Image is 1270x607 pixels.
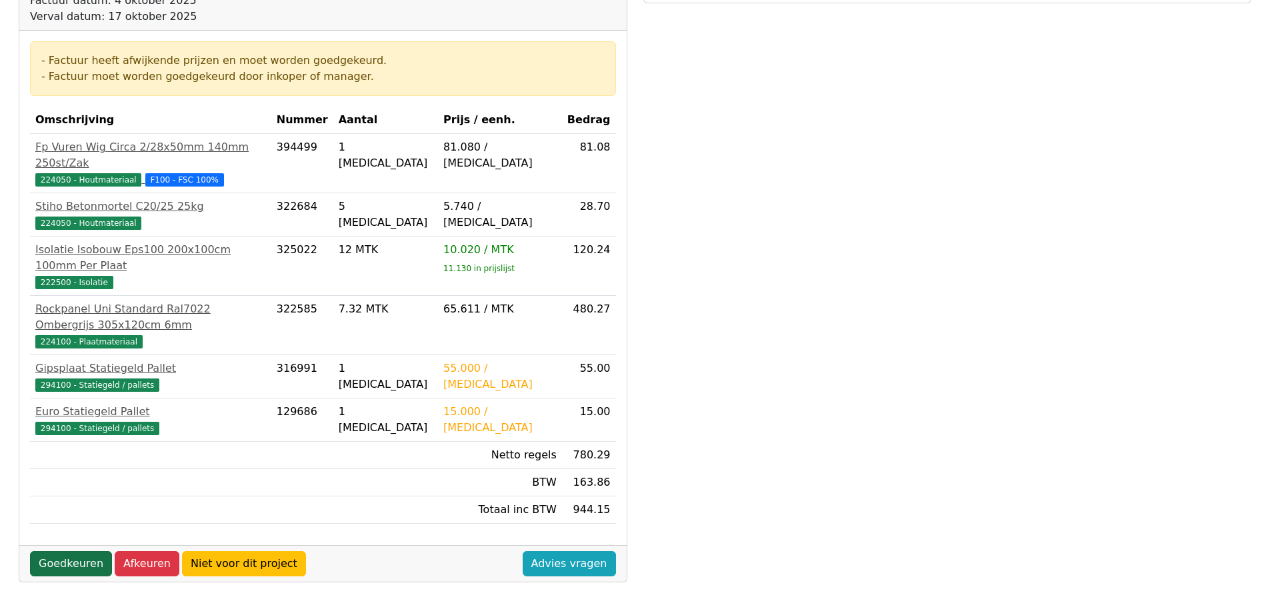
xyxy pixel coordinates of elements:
[438,469,562,496] td: BTW
[35,242,266,290] a: Isolatie Isobouw Eps100 200x100cm 100mm Per Plaat222500 - Isolatie
[182,551,306,576] a: Niet voor dit project
[339,404,433,436] div: 1 [MEDICAL_DATA]
[35,335,143,348] span: 224100 - Plaatmateriaal
[443,242,557,258] div: 10.020 / MTK
[35,173,141,187] span: 224050 - Houtmateriaal
[35,139,266,171] div: Fp Vuren Wig Circa 2/28x50mm 140mm 250st/Zak
[41,53,605,69] div: - Factuur heeft afwijkende prijzen en moet worden goedgekeurd.
[115,551,179,576] a: Afkeuren
[271,193,333,237] td: 322684
[35,199,266,231] a: Stiho Betonmortel C20/25 25kg224050 - Houtmateriaal
[35,360,266,392] a: Gipsplaat Statiegeld Pallet294100 - Statiegeld / pallets
[35,404,266,436] a: Euro Statiegeld Pallet294100 - Statiegeld / pallets
[339,301,433,317] div: 7.32 MTK
[562,398,616,442] td: 15.00
[523,551,616,576] a: Advies vragen
[562,134,616,193] td: 81.08
[443,264,515,273] sub: 11.130 in prijslijst
[35,301,266,333] div: Rockpanel Uni Standard Ral7022 Ombergrijs 305x120cm 6mm
[271,296,333,355] td: 322585
[41,69,605,85] div: - Factuur moet worden goedgekeurd door inkoper of manager.
[35,242,266,274] div: Isolatie Isobouw Eps100 200x100cm 100mm Per Plaat
[35,378,159,392] span: 294100 - Statiegeld / pallets
[443,404,557,436] div: 15.000 / [MEDICAL_DATA]
[35,422,159,435] span: 294100 - Statiegeld / pallets
[145,173,224,187] span: F100 - FSC 100%
[443,199,557,231] div: 5.740 / [MEDICAL_DATA]
[271,134,333,193] td: 394499
[271,355,333,398] td: 316991
[339,199,433,231] div: 5 [MEDICAL_DATA]
[271,237,333,296] td: 325022
[30,551,112,576] a: Goedkeuren
[35,301,266,349] a: Rockpanel Uni Standard Ral7022 Ombergrijs 305x120cm 6mm224100 - Plaatmateriaal
[35,276,113,289] span: 222500 - Isolatie
[339,360,433,392] div: 1 [MEDICAL_DATA]
[562,296,616,355] td: 480.27
[562,107,616,134] th: Bedrag
[339,139,433,171] div: 1 [MEDICAL_DATA]
[339,242,433,258] div: 12 MTK
[438,442,562,469] td: Netto regels
[271,107,333,134] th: Nummer
[562,237,616,296] td: 120.24
[443,301,557,317] div: 65.611 / MTK
[443,360,557,392] div: 55.000 / [MEDICAL_DATA]
[562,355,616,398] td: 55.00
[333,107,438,134] th: Aantal
[35,199,266,215] div: Stiho Betonmortel C20/25 25kg
[30,9,455,25] div: Verval datum: 17 oktober 2025
[35,217,141,230] span: 224050 - Houtmateriaal
[562,193,616,237] td: 28.70
[271,398,333,442] td: 129686
[35,139,266,187] a: Fp Vuren Wig Circa 2/28x50mm 140mm 250st/Zak224050 - Houtmateriaal F100 - FSC 100%
[35,360,266,376] div: Gipsplaat Statiegeld Pallet
[562,496,616,524] td: 944.15
[438,107,562,134] th: Prijs / eenh.
[562,469,616,496] td: 163.86
[35,404,266,420] div: Euro Statiegeld Pallet
[443,139,557,171] div: 81.080 / [MEDICAL_DATA]
[30,107,271,134] th: Omschrijving
[438,496,562,524] td: Totaal inc BTW
[562,442,616,469] td: 780.29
